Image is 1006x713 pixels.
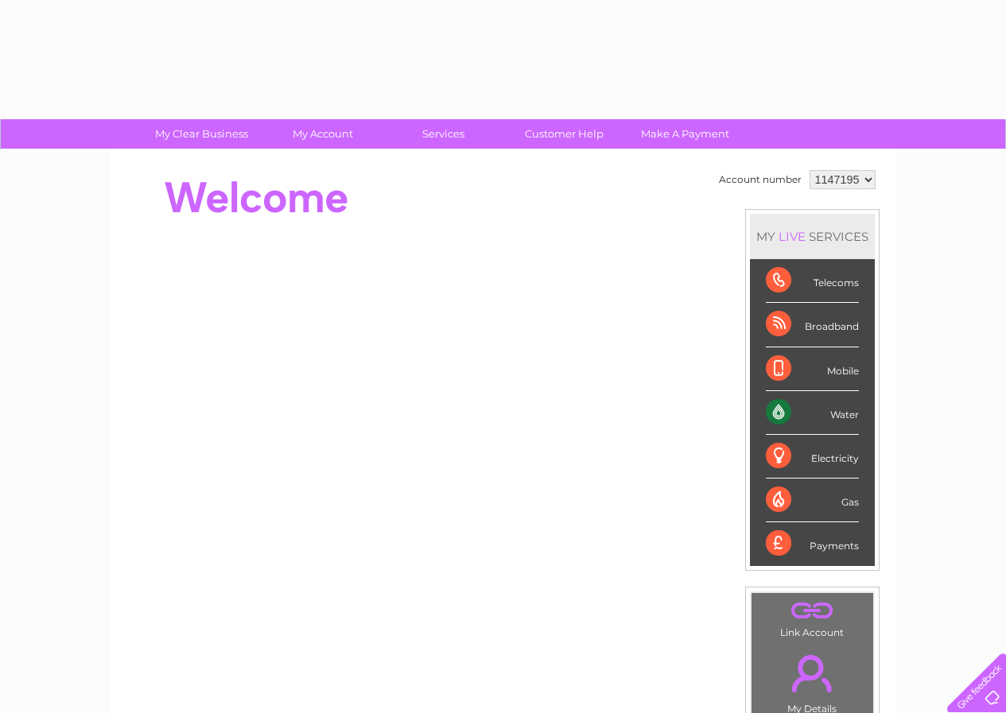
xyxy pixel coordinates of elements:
[499,119,630,149] a: Customer Help
[751,592,874,642] td: Link Account
[766,435,859,479] div: Electricity
[766,347,859,391] div: Mobile
[257,119,388,149] a: My Account
[766,259,859,303] div: Telecoms
[766,303,859,347] div: Broadband
[136,119,267,149] a: My Clear Business
[715,166,806,193] td: Account number
[755,597,869,625] a: .
[775,229,809,244] div: LIVE
[378,119,509,149] a: Services
[750,214,875,259] div: MY SERVICES
[755,645,869,701] a: .
[766,479,859,522] div: Gas
[766,391,859,435] div: Water
[620,119,751,149] a: Make A Payment
[766,522,859,565] div: Payments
